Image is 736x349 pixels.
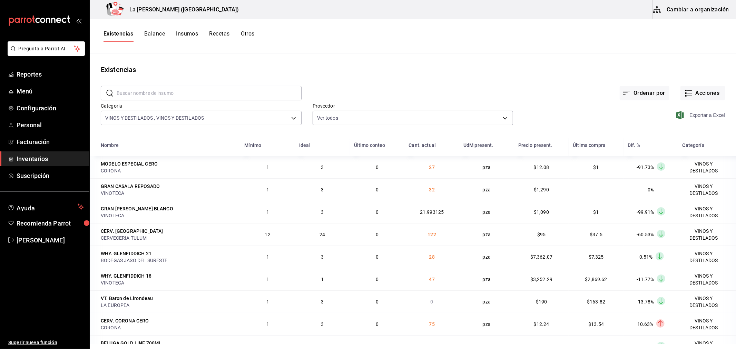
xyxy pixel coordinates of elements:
span: 3 [321,164,324,170]
span: $13.54 [588,321,604,327]
div: Mínimo [244,142,261,148]
td: VINOS Y DESTILADOS [678,201,736,223]
div: LA EUROPEA [101,302,236,309]
span: 0 [376,277,379,282]
button: Pregunta a Parrot AI [8,41,85,56]
span: 0 [376,209,379,215]
span: 0 [376,299,379,305]
span: 75 [429,321,435,327]
td: pza [459,246,514,268]
td: pza [459,223,514,246]
span: 27 [429,164,435,170]
span: $12.08 [534,164,549,170]
button: Acciones [680,86,725,100]
td: pza [459,290,514,313]
span: VINOS Y DESTILADOS , VINOS Y DESTILADOS [105,114,204,121]
span: 47 [429,277,435,282]
span: -0.51% [638,254,653,260]
span: -91.73% [637,164,654,170]
span: -99.91% [637,209,654,215]
span: -60.53% [637,232,654,237]
span: $7,325 [589,254,604,260]
span: 0 [376,164,379,170]
span: 12 [265,232,271,237]
div: MODELO ESPECIAL CERO [101,160,158,167]
span: $1 [593,164,599,170]
td: VINOS Y DESTILADOS [678,246,736,268]
button: Otros [241,30,255,42]
button: Recetas [209,30,229,42]
span: 0% [648,187,654,192]
div: Existencias [101,64,136,75]
span: 10.63% [637,321,654,327]
span: Menú [17,87,84,96]
a: Pregunta a Parrot AI [5,50,85,57]
td: VINOS Y DESTILADOS [678,290,736,313]
span: $3,252.29 [530,277,552,282]
span: [PERSON_NAME] [17,236,84,245]
span: 1 [266,254,269,260]
span: 1 [266,209,269,215]
td: VINOS Y DESTILADOS [678,223,736,246]
button: open_drawer_menu [76,18,81,23]
span: $7,362.07 [530,254,552,260]
span: $95 [537,232,546,237]
span: Reportes [17,70,84,79]
span: $1,090 [534,209,549,215]
span: 28 [429,254,435,260]
div: CORONA [101,167,236,174]
div: VT. Baron de Lirondeau [101,295,153,302]
span: -11.77% [637,277,654,282]
div: CERV. CORONA CERO [101,317,149,324]
span: 3 [321,187,324,192]
span: 3 [321,254,324,260]
span: $2,869.62 [585,277,607,282]
div: WHY. GLENFIDDICH 21 [101,250,151,257]
td: VINOS Y DESTILADOS [678,313,736,335]
span: Recomienda Parrot [17,219,84,228]
span: Suscripción [17,171,84,180]
td: VINOS Y DESTILADOS [678,178,736,201]
button: Exportar a Excel [678,111,725,119]
td: pza [459,178,514,201]
span: -13.78% [637,299,654,305]
div: Ideal [299,142,311,148]
span: Sugerir nueva función [8,339,84,346]
div: WHY. GLENFIDDICH 18 [101,272,151,279]
span: 21.993125 [420,209,444,215]
div: BELUGA GOLD LINE 700ML [101,340,161,347]
span: 1 [266,277,269,282]
span: 0 [431,299,433,305]
button: Existencias [104,30,133,42]
td: pza [459,201,514,223]
span: Inventarios [17,154,84,163]
span: $12.24 [534,321,549,327]
label: Categoría [101,104,302,109]
td: pza [459,268,514,290]
div: Precio present. [518,142,552,148]
span: $1 [593,209,599,215]
div: GRAN [PERSON_NAME] BLANCO [101,205,173,212]
button: Balance [144,30,165,42]
span: 0 [376,321,379,327]
span: 0 [376,187,379,192]
div: Nombre [101,142,119,148]
div: UdM present. [463,142,493,148]
span: Ver todos [317,114,338,121]
button: Insumos [176,30,198,42]
span: 1 [321,277,324,282]
div: VINOTECA [101,190,236,197]
span: $1,290 [534,187,549,192]
span: 3 [321,321,324,327]
td: pza [459,313,514,335]
div: CERV. [GEOGRAPHIC_DATA] [101,228,163,235]
td: VINOS Y DESTILADOS [678,156,736,178]
td: VINOS Y DESTILADOS [678,268,736,290]
span: Pregunta a Parrot AI [19,45,74,52]
span: Configuración [17,103,84,113]
input: Buscar nombre de insumo [117,86,302,100]
div: CORONA [101,324,236,331]
span: 32 [429,187,435,192]
div: Última compra [573,142,606,148]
